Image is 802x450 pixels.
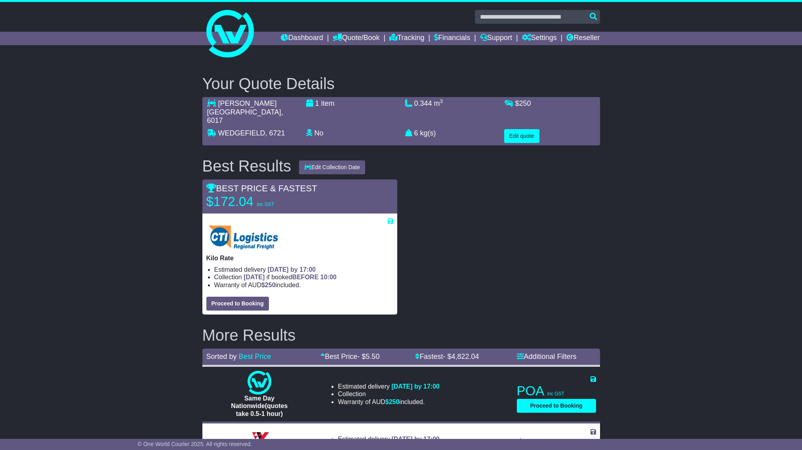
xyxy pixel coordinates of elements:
span: © One World Courier 2025. All rights reserved. [138,441,252,447]
li: Estimated delivery [214,266,393,273]
span: inc GST [547,391,564,397]
span: WEDGEFIELD [218,129,265,137]
span: [PERSON_NAME][GEOGRAPHIC_DATA] [207,99,281,116]
li: Estimated delivery [338,383,440,390]
img: CTI Logistics Regional Freight: Kilo Rate [206,225,287,250]
sup: 3 [440,98,443,104]
span: 1 [315,99,319,107]
span: 6 [414,129,418,137]
span: BEST PRICE & FASTEST [206,183,317,193]
span: 4,822.04 [451,353,479,360]
span: No [314,129,324,137]
a: Financials [434,32,470,45]
span: Same Day Nationwide(quotes take 0.5-1 hour) [231,395,288,417]
p: $172.04 [206,194,305,210]
button: Proceed to Booking [517,399,596,413]
span: , 6017 [207,108,283,125]
span: 0.344 [414,99,432,107]
a: Settings [522,32,557,45]
li: Collection [214,273,393,281]
a: Best Price- $5.50 [320,353,379,360]
img: One World Courier: Same Day Nationwide(quotes take 0.5-1 hour) [248,371,271,395]
span: item [321,99,335,107]
span: inc GST [257,202,274,207]
span: m [434,99,443,107]
span: [DATE] by 17:00 [391,436,440,442]
span: [DATE] [244,274,265,280]
button: Edit quote [504,129,539,143]
h2: Your Quote Details [202,75,600,92]
li: Collection [338,390,440,398]
a: Additional Filters [517,353,577,360]
li: Warranty of AUD included. [214,281,393,289]
span: $ [385,399,400,405]
span: 5.50 [366,353,379,360]
button: Edit Collection Date [299,160,365,174]
span: [DATE] by 17:00 [391,383,440,390]
span: , 6721 [265,129,285,137]
span: if booked [244,274,336,280]
div: Best Results [198,157,295,175]
p: POA [517,383,596,399]
span: kg(s) [420,129,436,137]
h2: More Results [202,326,600,344]
span: 10:00 [320,274,337,280]
span: 250 [265,282,276,288]
span: - $ [443,353,479,360]
span: [DATE] by 17:00 [268,266,316,273]
a: Support [480,32,512,45]
a: Tracking [389,32,424,45]
span: 250 [519,99,531,107]
button: Proceed to Booking [206,297,269,311]
a: Dashboard [281,32,323,45]
span: - $ [357,353,379,360]
span: $ [261,282,276,288]
span: BEFORE [292,274,319,280]
li: Warranty of AUD included. [338,398,440,406]
span: $ [515,99,531,107]
li: Estimated delivery [338,435,440,443]
span: 250 [389,399,400,405]
a: Best Price [239,353,271,360]
a: Reseller [566,32,600,45]
a: Quote/Book [333,32,379,45]
p: Kilo Rate [206,254,393,262]
a: Fastest- $4,822.04 [415,353,479,360]
span: Sorted by [206,353,237,360]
